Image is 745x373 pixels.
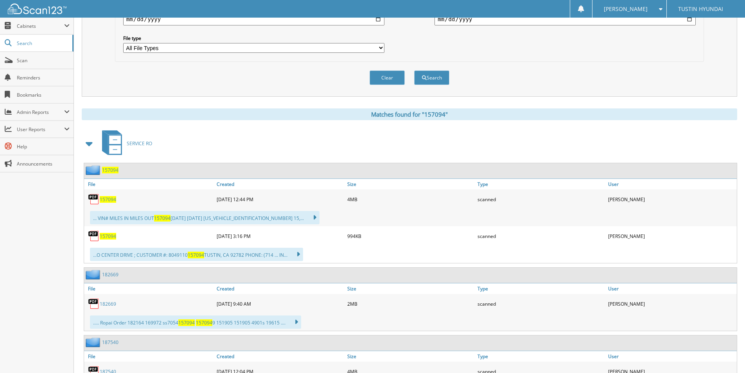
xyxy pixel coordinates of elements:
label: File type [123,35,384,41]
a: Type [476,351,606,362]
div: [PERSON_NAME] [606,228,737,244]
a: User [606,283,737,294]
input: start [123,13,384,25]
span: Reminders [17,74,70,81]
span: Bookmarks [17,92,70,98]
div: [PERSON_NAME] [606,296,737,312]
a: File [84,283,215,294]
a: Created [215,351,345,362]
div: [DATE] 12:44 PM [215,191,345,207]
div: 4MB [345,191,476,207]
span: SERVICE RO [127,140,152,147]
a: Size [345,351,476,362]
a: Created [215,179,345,189]
a: User [606,351,737,362]
div: Matches found for "157094" [82,108,737,120]
img: folder2.png [86,337,102,347]
a: File [84,179,215,189]
div: [DATE] 9:40 AM [215,296,345,312]
a: Type [476,179,606,189]
span: [PERSON_NAME] [604,7,648,11]
a: 157094 [100,233,116,240]
img: PDF.png [88,193,100,205]
span: 157094 [196,319,212,326]
input: end [434,13,696,25]
a: User [606,179,737,189]
a: Type [476,283,606,294]
img: scan123-logo-white.svg [8,4,66,14]
a: File [84,351,215,362]
a: Size [345,179,476,189]
div: ..... Ropai Order 182164 169972 ss7054 9 151905 151905 4901s 19615 .... [90,315,301,329]
div: [PERSON_NAME] [606,191,737,207]
button: Clear [370,70,405,85]
iframe: Chat Widget [706,335,745,373]
img: PDF.png [88,230,100,242]
button: Search [414,70,449,85]
span: Announcements [17,160,70,167]
a: SERVICE RO [97,128,152,159]
div: [DATE] 3:16 PM [215,228,345,244]
span: Help [17,143,70,150]
a: 182669 [102,271,118,278]
img: folder2.png [86,165,102,175]
div: 2MB [345,296,476,312]
a: Size [345,283,476,294]
a: 157094 [102,167,118,173]
span: User Reports [17,126,64,133]
a: Created [215,283,345,294]
div: ... VIN# MILES IN MILES OUT [DATE] [DATE] [US_VEHICLE_IDENTIFICATION_NUMBER] 15,... [90,211,320,224]
span: 157094 [154,215,171,222]
div: scanned [476,228,606,244]
div: scanned [476,296,606,312]
span: Cabinets [17,23,64,29]
img: PDF.png [88,298,100,310]
span: Search [17,40,68,47]
a: 187540 [102,339,118,346]
div: 994KB [345,228,476,244]
a: 157094 [100,196,116,203]
span: TUSTIN HYUNDAI [678,7,723,11]
div: ...O CENTER DRIVE ; CUSTOMER #: 8049110 TUSTIN, CA 92782 PHONE: (714 ... IN... [90,248,303,261]
span: Admin Reports [17,109,64,115]
a: 182669 [100,301,116,307]
span: 157094 [178,319,195,326]
img: folder2.png [86,270,102,279]
span: Scan [17,57,70,64]
span: 157094 [188,252,204,258]
div: scanned [476,191,606,207]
